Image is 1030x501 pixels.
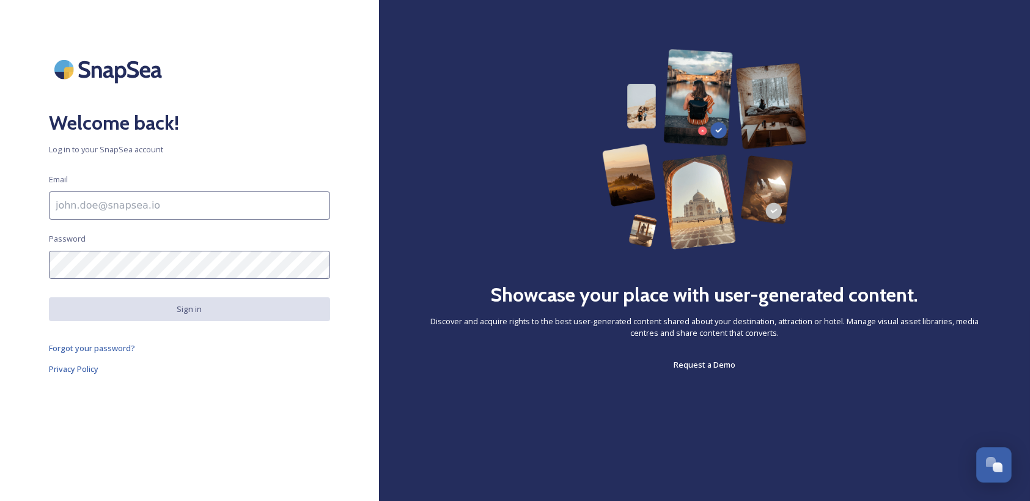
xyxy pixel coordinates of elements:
h2: Welcome back! [49,108,330,138]
a: Privacy Policy [49,362,330,376]
h2: Showcase your place with user-generated content. [491,280,919,310]
span: Forgot your password? [49,343,135,354]
span: Email [49,174,68,185]
button: Open Chat [976,447,1012,483]
span: Request a Demo [674,359,735,370]
span: Privacy Policy [49,363,98,374]
a: Forgot your password? [49,341,330,355]
a: Request a Demo [674,357,735,372]
img: 63b42ca75bacad526042e722_Group%20154-p-800.png [602,49,806,250]
button: Sign in [49,297,330,321]
span: Log in to your SnapSea account [49,144,330,155]
img: SnapSea Logo [49,49,171,90]
span: Discover and acquire rights to the best user-generated content shared about your destination, att... [428,316,981,339]
input: john.doe@snapsea.io [49,191,330,220]
span: Password [49,233,86,245]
